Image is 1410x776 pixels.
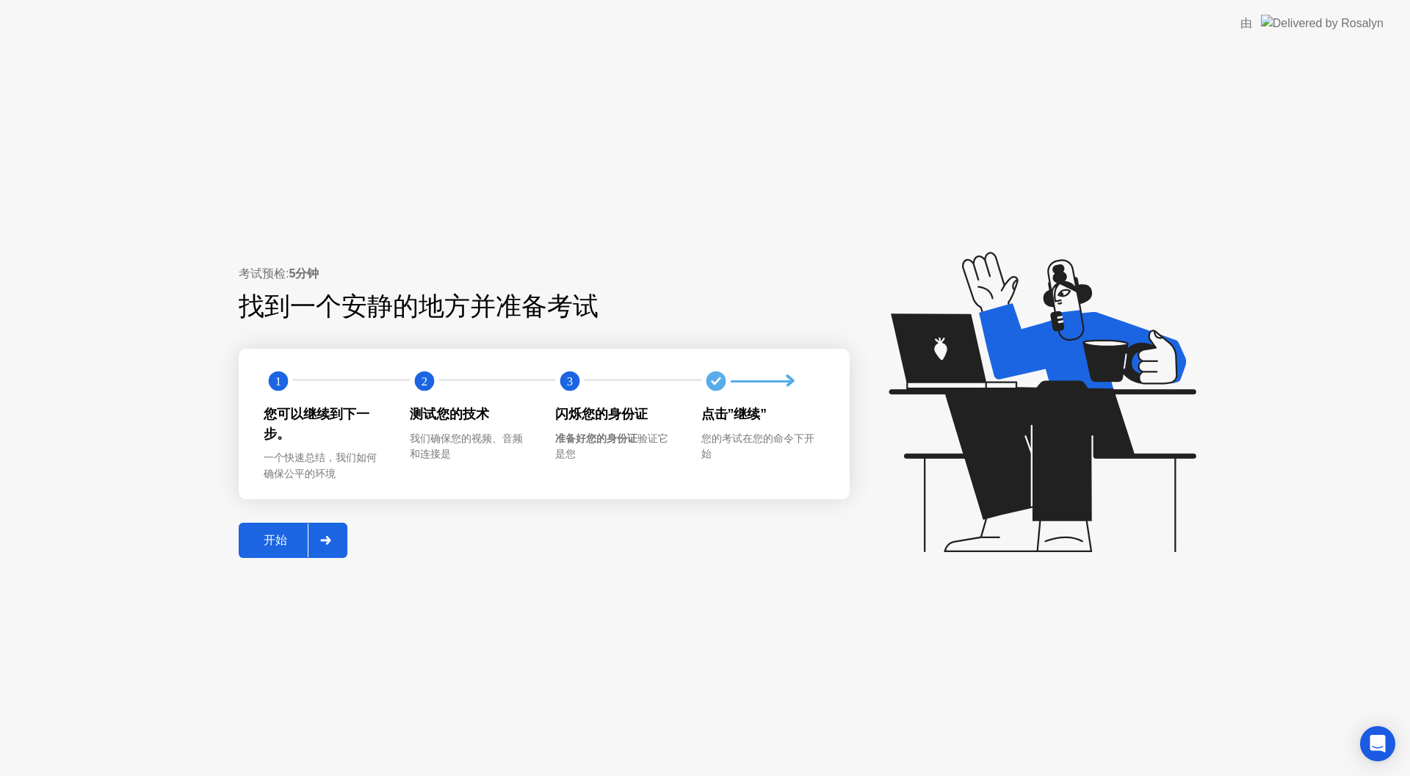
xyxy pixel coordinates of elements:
img: Delivered by Rosalyn [1261,15,1384,32]
text: 2 [421,374,427,388]
text: 3 [567,374,573,388]
div: 您的考试在您的命令下开始 [701,431,824,463]
text: 1 [275,374,281,388]
div: 一个快速总结，我们如何确保公平的环境 [264,450,386,482]
div: 验证它是您 [555,431,678,463]
div: 测试您的技术 [410,405,532,424]
div: 我们确保您的视频、音频和连接是 [410,431,532,463]
div: 由 [1240,15,1252,32]
b: 5分钟 [289,267,319,280]
div: 考试预检: [239,265,850,283]
div: 闪烁您的身份证 [555,405,678,424]
div: 开始 [243,533,308,548]
div: 点击”继续” [701,405,824,424]
b: 准备好您的身份证 [555,432,637,444]
div: 您可以继续到下一步。 [264,405,386,443]
button: 开始 [239,523,347,558]
div: Open Intercom Messenger [1360,726,1395,761]
div: 找到一个安静的地方并准备考试 [239,287,756,326]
